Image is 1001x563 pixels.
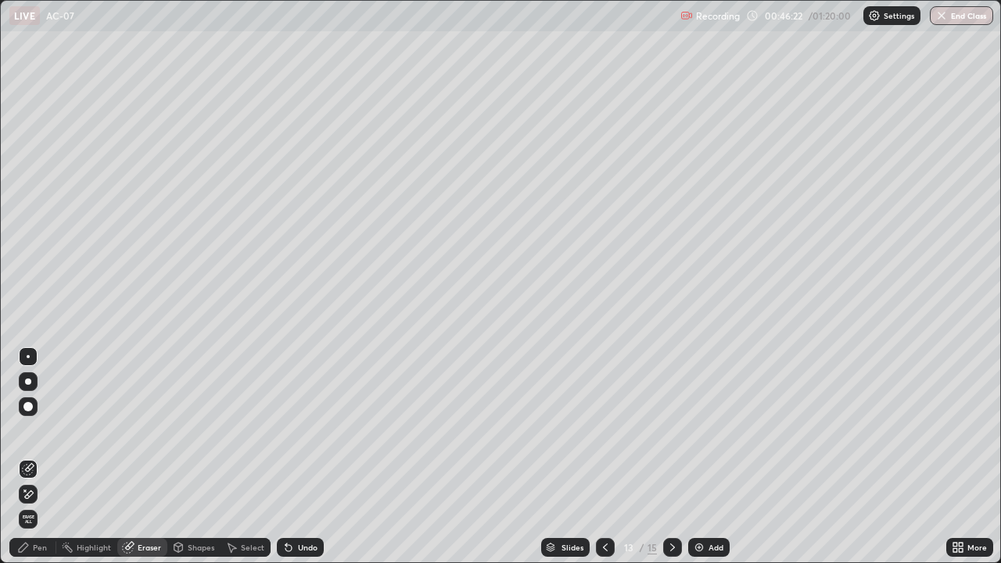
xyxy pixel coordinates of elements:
div: More [967,543,987,551]
button: End Class [930,6,993,25]
div: 13 [621,543,637,552]
div: Shapes [188,543,214,551]
img: class-settings-icons [868,9,881,22]
div: Slides [561,543,583,551]
div: Select [241,543,264,551]
p: LIVE [14,9,35,22]
div: / [640,543,644,552]
div: 15 [648,540,657,554]
div: Highlight [77,543,111,551]
div: Pen [33,543,47,551]
img: end-class-cross [935,9,948,22]
img: recording.375f2c34.svg [680,9,693,22]
p: Settings [884,12,914,20]
div: Undo [298,543,318,551]
img: add-slide-button [693,541,705,554]
p: AC-07 [46,9,74,22]
div: Add [709,543,723,551]
div: Eraser [138,543,161,551]
p: Recording [696,10,740,22]
span: Erase all [20,515,37,524]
